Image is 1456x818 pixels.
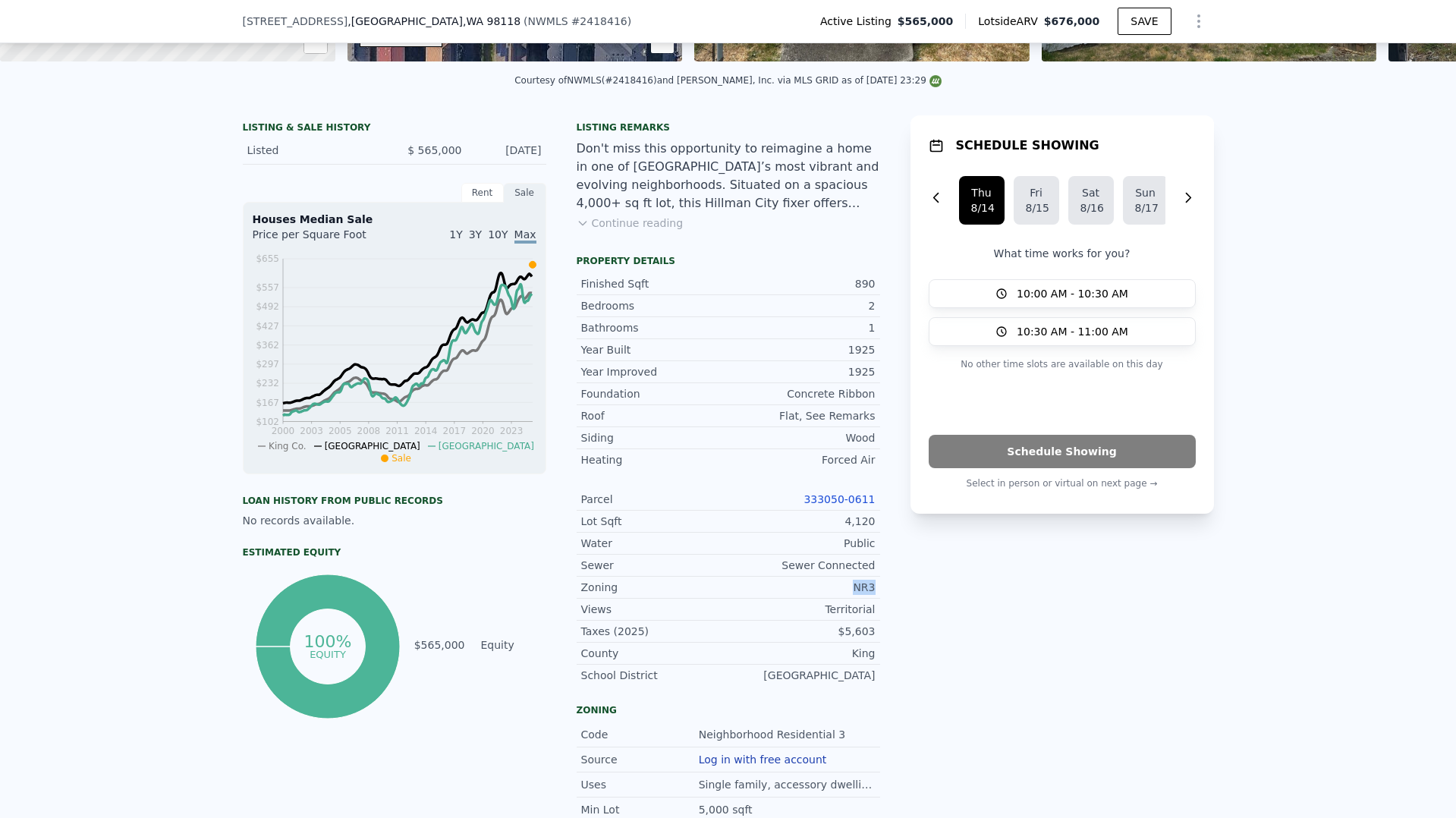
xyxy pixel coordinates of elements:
tspan: $167 [256,398,279,408]
span: Max [514,228,536,244]
tspan: 2005 [328,426,351,436]
div: Fri [1026,185,1047,200]
button: 10:30 AM - 11:00 AM [929,317,1196,346]
tspan: 2017 [442,426,466,436]
span: [STREET_ADDRESS] [243,14,348,29]
div: $5,603 [728,624,876,639]
div: Year Improved [581,364,728,379]
div: School District [581,668,728,683]
div: 8/14 [971,200,992,216]
div: Source [581,752,699,767]
td: Equity [478,637,546,653]
div: Don't miss this opportunity to reimagine a home in one of [GEOGRAPHIC_DATA]’s most vibrant and ev... [577,140,880,212]
span: Sale [392,453,411,464]
span: NWMLS [528,15,568,27]
div: 2 [728,298,876,313]
div: ( ) [524,14,631,29]
tspan: 2020 [471,426,495,436]
div: 1925 [728,364,876,379]
tspan: 2000 [271,426,294,436]
span: [GEOGRAPHIC_DATA] [439,441,534,451]
span: # 2418416 [571,15,627,27]
div: Min Lot [581,802,699,817]
div: Sale [504,183,546,203]
div: Wood [728,430,876,445]
div: Thu [971,185,992,200]
button: 10:00 AM - 10:30 AM [929,279,1196,308]
tspan: $655 [256,253,279,264]
div: Territorial [728,602,876,617]
h1: SCHEDULE SHOWING [956,137,1099,155]
div: Views [581,602,728,617]
button: Sat8/16 [1068,176,1114,225]
span: $ 565,000 [407,144,461,156]
span: Lotside ARV [978,14,1043,29]
span: $565,000 [898,14,954,29]
button: Sun8/17 [1123,176,1168,225]
div: Uses [581,777,699,792]
div: 1925 [728,342,876,357]
tspan: 2011 [385,426,409,436]
div: Bedrooms [581,298,728,313]
tspan: $492 [256,301,279,312]
span: King Co. [269,441,307,451]
div: Loan history from public records [243,495,546,507]
span: , WA 98118 [463,15,520,27]
div: King [728,646,876,661]
p: Select in person or virtual on next page → [929,474,1196,492]
span: 10:00 AM - 10:30 AM [1017,286,1128,301]
div: 890 [728,276,876,291]
tspan: equity [310,648,346,659]
span: 10:30 AM - 11:00 AM [1017,324,1128,339]
tspan: 2014 [414,426,437,436]
div: LISTING & SALE HISTORY [243,121,546,137]
div: Year Built [581,342,728,357]
div: Courtesy of NWMLS (#2418416) and [PERSON_NAME], Inc. via MLS GRID as of [DATE] 23:29 [514,75,942,86]
span: 1Y [449,228,462,241]
div: Water [581,536,728,551]
button: Fri8/15 [1014,176,1059,225]
div: Listed [247,143,382,158]
div: Code [581,727,699,742]
div: Zoning [577,704,880,716]
div: Zoning [581,580,728,595]
div: Rent [461,183,504,203]
tspan: $427 [256,321,279,332]
div: Taxes (2025) [581,624,728,639]
tspan: 2023 [499,426,523,436]
div: Lot Sqft [581,514,728,529]
div: Houses Median Sale [253,212,536,227]
div: Sewer Connected [728,558,876,573]
div: Siding [581,430,728,445]
div: 8/17 [1135,200,1156,216]
p: No other time slots are available on this day [929,355,1196,373]
tspan: $102 [256,417,279,427]
div: Public [728,536,876,551]
span: , [GEOGRAPHIC_DATA] [347,14,520,29]
div: Neighborhood Residential 3 [699,727,849,742]
tspan: $362 [256,340,279,351]
div: Heating [581,452,728,467]
div: Estimated Equity [243,546,546,558]
div: [DATE] [474,143,542,158]
div: Parcel [581,492,728,507]
div: Price per Square Foot [253,227,395,251]
span: [GEOGRAPHIC_DATA] [325,441,420,451]
tspan: 2008 [357,426,380,436]
div: Flat, See Remarks [728,408,876,423]
button: Continue reading [577,216,684,231]
div: Concrete Ribbon [728,386,876,401]
img: NWMLS Logo [929,75,942,87]
div: 8/16 [1080,200,1102,216]
span: Active Listing [820,14,898,29]
div: No records available. [243,513,546,528]
div: 8/15 [1026,200,1047,216]
div: Listing remarks [577,121,880,134]
div: Finished Sqft [581,276,728,291]
div: Roof [581,408,728,423]
button: Log in with free account [699,754,827,766]
button: Schedule Showing [929,435,1196,468]
span: 3Y [469,228,482,241]
a: 333050-0611 [803,493,875,505]
div: Property details [577,255,880,267]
